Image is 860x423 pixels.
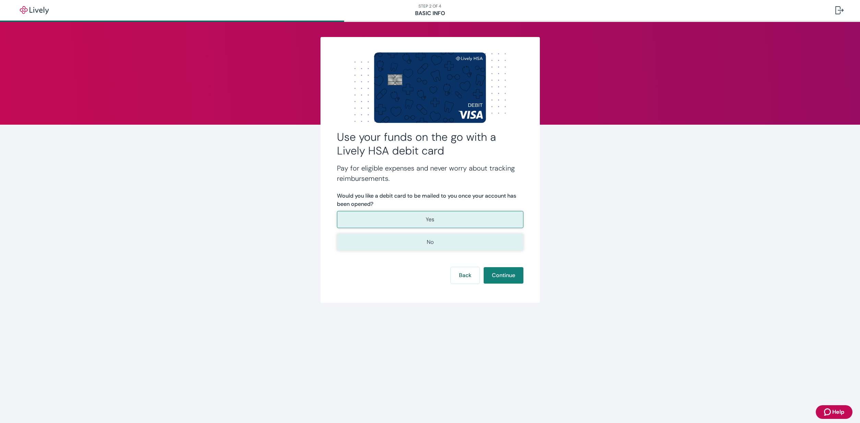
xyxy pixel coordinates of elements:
img: Debit card [374,52,486,123]
button: Continue [484,267,523,284]
h4: Pay for eligible expenses and never worry about tracking reimbursements. [337,163,523,184]
button: Back [451,267,480,284]
button: Yes [337,211,523,228]
img: Lively [15,6,53,14]
img: Dot background [337,53,523,122]
button: Log out [830,2,849,18]
button: Zendesk support iconHelp [816,405,852,419]
svg: Zendesk support icon [824,408,832,416]
button: No [337,234,523,251]
h2: Use your funds on the go with a Lively HSA debit card [337,130,523,158]
label: Would you like a debit card to be mailed to you once your account has been opened? [337,192,523,208]
p: Yes [426,215,434,224]
span: Help [832,408,844,416]
p: No [427,238,434,246]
